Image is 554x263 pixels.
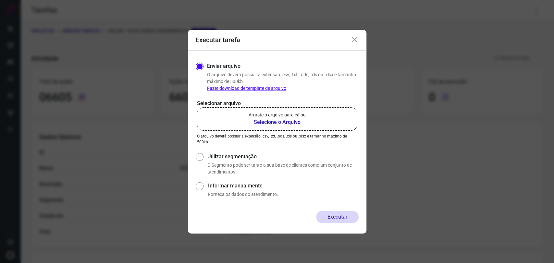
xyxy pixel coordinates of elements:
h3: Executar tarefa [196,36,240,44]
p: O Segmento pode ser tanto a sua base de clientes como um conjunto de atendimentos. [207,162,358,175]
a: Fazer download de template de arquivo [207,86,286,91]
button: Executar [316,211,359,223]
label: Utilizar segmentação [207,153,358,161]
p: Forneça os dados do atendimento. [208,191,358,198]
label: Enviar arquivo [207,62,240,70]
label: Informar manualmente [208,182,358,190]
p: Arraste o arquivo para cá ou [249,112,306,118]
p: Selecionar arquivo [197,100,357,107]
p: O arquivo deverá possuir a extensão .csv, .txt, .ods, .xls ou .xlsx e tamanho máximo de 500kb. [197,133,357,145]
p: O arquivo deverá possuir a extensão .csv, .txt, .ods, .xls ou .xlsx e tamanho máximo de 500kb. [207,71,359,92]
b: Selecione o Arquivo [249,118,306,126]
